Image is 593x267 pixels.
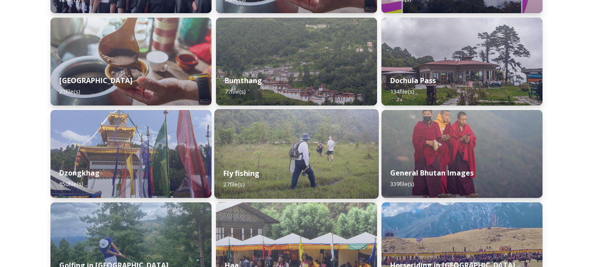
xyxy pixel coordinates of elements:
strong: General Bhutan Images [390,168,474,178]
img: Bumthang%2520180723%2520by%2520Amp%2520Sripimanwat-20.jpg [216,18,377,106]
img: Bumdeling%2520090723%2520by%2520Amp%2520Sripimanwat-4%25202.jpg [50,18,212,106]
span: 650 file(s) [59,180,83,188]
span: 339 file(s) [390,180,414,188]
span: 134 file(s) [390,88,414,95]
strong: Dochula Pass [390,76,436,85]
img: Festival%2520Header.jpg [50,110,212,198]
span: 77 file(s) [225,88,245,95]
span: 21 file(s) [59,88,80,95]
img: 2022-10-01%252011.41.43.jpg [381,18,543,106]
img: by%2520Ugyen%2520Wangchuk14.JPG [214,109,378,199]
strong: Dzongkhag [59,168,100,178]
strong: Fly fishing [223,168,260,178]
span: 27 file(s) [223,180,244,188]
img: MarcusWestbergBhutanHiRes-23.jpg [381,110,543,198]
strong: [GEOGRAPHIC_DATA] [59,76,133,85]
strong: Bumthang [225,76,262,85]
